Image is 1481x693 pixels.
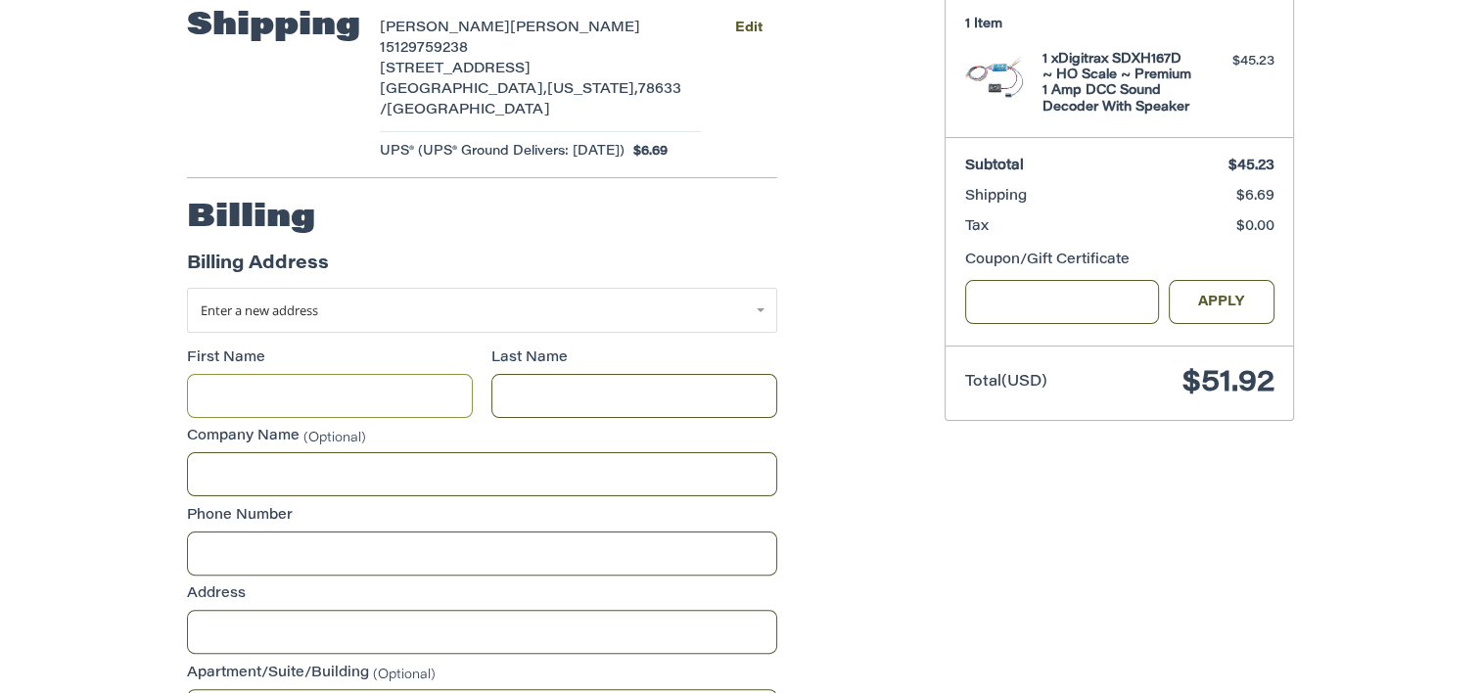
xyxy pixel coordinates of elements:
[719,14,777,42] button: Edit
[380,83,547,97] span: [GEOGRAPHIC_DATA],
[187,199,315,238] h2: Billing
[491,348,777,369] label: Last Name
[965,17,1274,32] h3: 1 Item
[387,104,550,117] span: [GEOGRAPHIC_DATA]
[380,63,531,76] span: [STREET_ADDRESS]
[625,142,669,162] span: $6.69
[965,190,1027,204] span: Shipping
[1182,369,1274,398] span: $51.92
[201,301,318,319] span: Enter a new address
[1169,280,1274,324] button: Apply
[187,7,360,46] h2: Shipping
[965,375,1047,390] span: Total (USD)
[187,664,777,684] label: Apartment/Suite/Building
[965,251,1274,271] div: Coupon/Gift Certificate
[380,22,510,35] span: [PERSON_NAME]
[303,432,366,444] small: (Optional)
[965,220,989,234] span: Tax
[1228,160,1274,173] span: $45.23
[187,584,777,605] label: Address
[1236,190,1274,204] span: $6.69
[187,288,777,333] a: Enter or select a different address
[1197,52,1274,71] div: $45.23
[547,83,638,97] span: [US_STATE],
[1042,52,1192,115] h4: 1 x Digitrax SDXH167D ~ HO Scale ~ Premium 1 Amp DCC Sound Decoder With Speaker
[187,348,473,369] label: First Name
[380,142,625,162] span: UPS® (UPS® Ground Delivers: [DATE])
[373,668,436,680] small: (Optional)
[965,160,1024,173] span: Subtotal
[380,42,468,56] span: 15129759238
[187,506,777,527] label: Phone Number
[510,22,640,35] span: [PERSON_NAME]
[187,427,777,447] label: Company Name
[965,280,1160,324] input: Gift Certificate or Coupon Code
[187,252,329,288] legend: Billing Address
[1236,220,1274,234] span: $0.00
